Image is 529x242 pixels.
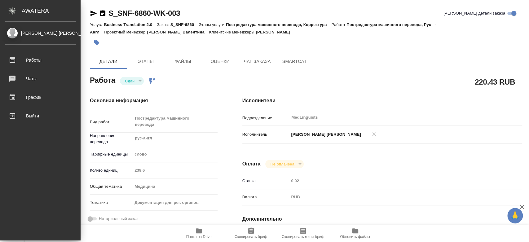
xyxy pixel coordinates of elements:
[90,36,104,49] button: Добавить тэг
[235,235,267,239] span: Скопировать бриф
[510,209,520,222] span: 🙏
[99,216,138,222] span: Нотариальный заказ
[331,22,346,27] p: Работа
[104,30,147,34] p: Проектный менеджер
[225,225,277,242] button: Скопировать бриф
[123,78,136,84] button: Сдан
[90,151,132,157] p: Тарифные единицы
[90,133,132,145] p: Направление перевода
[226,22,331,27] p: Постредактура машинного перевода, Корректура
[131,58,161,65] span: Этапы
[186,235,212,239] span: Папка на Drive
[90,200,132,206] p: Тематика
[22,5,81,17] div: AWATERA
[132,197,217,208] div: Документация для рег. органов
[340,235,370,239] span: Обновить файлы
[265,160,303,168] div: Сдан
[329,225,381,242] button: Обновить файлы
[199,22,226,27] p: Этапы услуги
[443,10,505,16] span: [PERSON_NAME] детали заказа
[289,176,499,185] input: Пустое поле
[282,235,324,239] span: Скопировать мини-бриф
[108,9,180,17] a: S_SNF-6860-WK-003
[277,225,329,242] button: Скопировать мини-бриф
[94,58,123,65] span: Детали
[289,131,361,138] p: [PERSON_NAME] [PERSON_NAME]
[120,77,144,85] div: Сдан
[507,208,523,223] button: 🙏
[5,74,76,83] div: Чаты
[132,149,217,160] div: слово
[242,97,522,104] h4: Исполнители
[242,115,289,121] p: Подразделение
[242,131,289,138] p: Исполнитель
[5,30,76,37] div: [PERSON_NAME] [PERSON_NAME]
[2,71,79,86] a: Чаты
[209,30,256,34] p: Клиентские менеджеры
[242,215,522,223] h4: Дополнительно
[2,90,79,105] a: График
[99,10,106,17] button: Скопировать ссылку
[256,30,295,34] p: [PERSON_NAME]
[170,22,199,27] p: S_SNF-6860
[132,166,217,175] input: Пустое поле
[90,167,132,174] p: Кол-во единиц
[90,74,115,85] h2: Работа
[90,183,132,190] p: Общая тематика
[90,97,218,104] h4: Основная информация
[242,58,272,65] span: Чат заказа
[242,194,289,200] p: Валюта
[147,30,209,34] p: [PERSON_NAME] Валентина
[5,55,76,65] div: Работы
[90,22,104,27] p: Услуга
[104,22,157,27] p: Business Translation 2.0
[90,10,97,17] button: Скопировать ссылку для ЯМессенджера
[205,58,235,65] span: Оценки
[475,77,515,87] h2: 220.43 RUB
[289,192,499,202] div: RUB
[5,111,76,121] div: Выйти
[132,181,217,192] div: Медицина
[173,225,225,242] button: Папка на Drive
[168,58,198,65] span: Файлы
[280,58,309,65] span: SmartCat
[5,93,76,102] div: График
[268,161,296,167] button: Не оплачена
[242,160,261,168] h4: Оплата
[90,119,132,125] p: Вид работ
[157,22,170,27] p: Заказ:
[2,108,79,124] a: Выйти
[242,178,289,184] p: Ставка
[2,52,79,68] a: Работы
